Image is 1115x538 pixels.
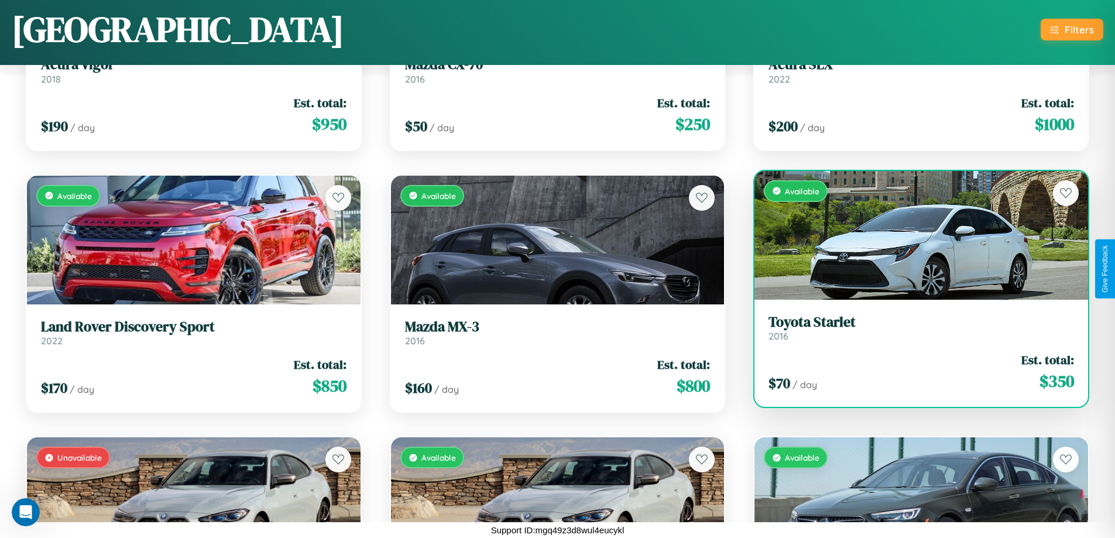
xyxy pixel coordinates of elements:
[294,94,346,111] span: Est. total:
[769,330,788,342] span: 2016
[70,383,94,395] span: / day
[1065,23,1094,36] div: Filters
[800,122,825,133] span: / day
[294,356,346,373] span: Est. total:
[769,116,798,136] span: $ 200
[313,374,346,397] span: $ 850
[70,122,95,133] span: / day
[41,378,67,397] span: $ 170
[434,383,459,395] span: / day
[41,335,63,347] span: 2022
[41,56,346,85] a: Acura Vigor2018
[657,94,710,111] span: Est. total:
[430,122,454,133] span: / day
[405,73,425,85] span: 2016
[675,112,710,136] span: $ 250
[405,56,711,85] a: Mazda CX-702016
[792,379,817,390] span: / day
[312,112,346,136] span: $ 950
[769,56,1074,73] h3: Acura SLX
[405,116,427,136] span: $ 50
[769,56,1074,85] a: Acura SLX2022
[41,56,346,73] h3: Acura Vigor
[769,73,790,85] span: 2022
[1021,94,1074,111] span: Est. total:
[785,186,819,196] span: Available
[41,73,61,85] span: 2018
[1041,19,1103,40] button: Filters
[677,374,710,397] span: $ 800
[785,453,819,462] span: Available
[769,373,790,393] span: $ 70
[1039,369,1074,393] span: $ 350
[12,498,40,526] iframe: Intercom live chat
[57,191,92,201] span: Available
[405,56,711,73] h3: Mazda CX-70
[12,5,344,53] h1: [GEOGRAPHIC_DATA]
[657,356,710,373] span: Est. total:
[41,318,346,347] a: Land Rover Discovery Sport2022
[405,335,425,347] span: 2016
[1101,245,1109,293] div: Give Feedback
[421,191,456,201] span: Available
[405,318,711,335] h3: Mazda MX-3
[1035,112,1074,136] span: $ 1000
[1021,351,1074,368] span: Est. total:
[491,522,625,538] p: Support ID: mgq49z3d8wul4eucykl
[769,314,1074,331] h3: Toyota Starlet
[405,378,432,397] span: $ 160
[421,453,456,462] span: Available
[41,318,346,335] h3: Land Rover Discovery Sport
[405,318,711,347] a: Mazda MX-32016
[41,116,68,136] span: $ 190
[769,314,1074,342] a: Toyota Starlet2016
[57,453,102,462] span: Unavailable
